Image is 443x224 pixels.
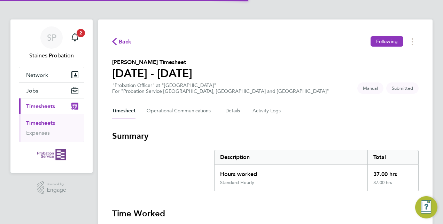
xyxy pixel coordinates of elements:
[357,82,383,94] span: This timesheet was manually created.
[19,26,84,60] a: SPStaines Probation
[367,150,418,164] div: Total
[371,36,403,47] button: Following
[112,82,329,94] div: "Probation Officer" at "[GEOGRAPHIC_DATA]"
[19,98,84,114] button: Timesheets
[252,103,282,119] button: Activity Logs
[68,26,82,49] a: 2
[77,29,85,37] span: 2
[147,103,214,119] button: Operational Communications
[214,150,419,191] div: Summary
[10,19,93,173] nav: Main navigation
[215,150,367,164] div: Description
[19,51,84,60] span: Staines Probation
[26,103,55,110] span: Timesheets
[225,103,241,119] button: Details
[112,37,132,46] button: Back
[112,58,192,66] h2: [PERSON_NAME] Timesheet
[26,120,55,126] a: Timesheets
[367,165,418,180] div: 37.00 hrs
[119,38,132,46] span: Back
[215,165,367,180] div: Hours worked
[112,88,329,94] div: For "Probation Service [GEOGRAPHIC_DATA], [GEOGRAPHIC_DATA] and [GEOGRAPHIC_DATA]"
[367,180,418,191] div: 37.00 hrs
[19,67,84,82] button: Network
[406,36,419,47] button: Timesheets Menu
[47,33,56,42] span: SP
[37,149,65,160] img: probationservice-logo-retina.png
[376,38,398,45] span: Following
[415,196,437,218] button: Engage Resource Center
[26,72,48,78] span: Network
[47,181,66,187] span: Powered by
[47,187,66,193] span: Engage
[19,83,84,98] button: Jobs
[112,130,419,142] h3: Summary
[26,87,38,94] span: Jobs
[112,103,135,119] button: Timesheet
[19,114,84,142] div: Timesheets
[19,149,84,160] a: Go to home page
[112,66,192,80] h1: [DATE] - [DATE]
[386,82,419,94] span: This timesheet is Submitted.
[112,208,419,219] h3: Time Worked
[37,181,67,194] a: Powered byEngage
[220,180,254,185] div: Standard Hourly
[26,129,50,136] a: Expenses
